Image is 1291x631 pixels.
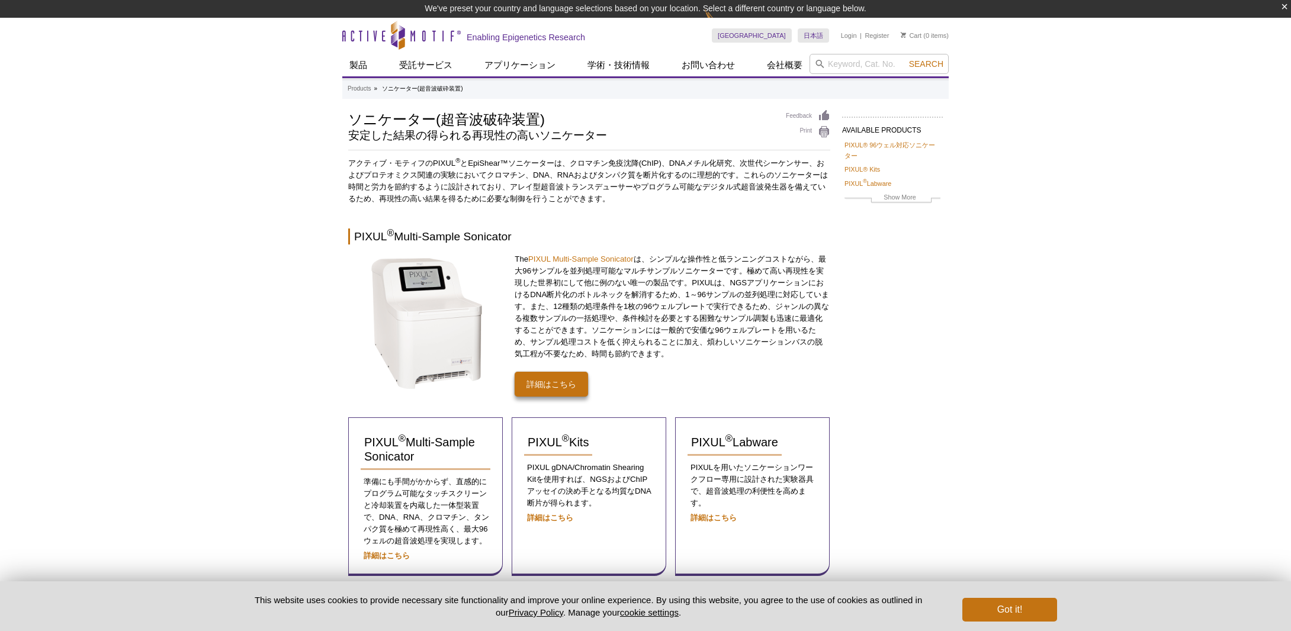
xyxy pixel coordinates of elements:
a: Cart [901,31,921,40]
a: 詳細はこちら [364,551,410,560]
img: Change Here [705,9,736,37]
a: お問い合わせ [675,54,742,76]
a: 日本語 [798,28,829,43]
a: Show More [844,192,940,205]
p: 準備にも手間がかからず、直感的にプログラム可能なタッチスクリーンと冷却装置を内蔵した一体型装置で、DNA、RNA、クロマチン、タンパク質を極めて再現性高く、最大96ウェルの超音波処理を実現します。 [361,476,490,547]
sup: ® [455,157,460,164]
a: 詳細はこちら [691,513,737,522]
a: Feedback [786,110,830,123]
li: » [374,85,377,92]
a: PIXUL®Multi-Sample Sonicator [361,430,490,470]
li: ソニケーター(超音波破砕装置) [382,85,463,92]
a: 学術・技術情報 [580,54,657,76]
li: | [860,28,862,43]
sup: ® [399,433,406,445]
li: (0 items) [901,28,949,43]
a: PIXUL Multi-Sample Sonicator [528,255,634,263]
a: Print [786,125,830,139]
span: PIXUL Labware [691,436,778,449]
span: Search [909,59,943,69]
a: Login [841,31,857,40]
button: Search [905,59,947,69]
a: PIXUL® Kits [844,164,880,175]
img: Your Cart [901,32,906,38]
sup: ® [562,433,569,445]
a: 詳細はこちら [515,372,588,397]
a: PIXUL®Labware [688,430,782,456]
a: 製品 [342,54,374,76]
button: Got it! [962,598,1057,622]
a: 会社概要 [760,54,810,76]
h2: AVAILABLE PRODUCTS [842,117,943,138]
h2: Enabling Epigenetics Research [467,32,585,43]
a: アプリケーション [477,54,563,76]
a: Privacy Policy [509,607,563,617]
p: アクティブ・モティフのPIXUL とEpiShear™ソニケーターは、クロマチン免疫沈降(ChIP)、DNAメチル化研究、次世代シーケンサー、およびプロテオミクス関連の実験においてクロマチン、D... [348,157,830,205]
a: 詳細はこちら [527,513,573,522]
p: PIXULを用いたソニケーションワークフロー専用に設計された実験器具で、超音波処理の利便性を高めます。 [688,462,817,509]
a: PIXUL®Kits [524,430,592,456]
a: Register [865,31,889,40]
p: The は、シンプルな操作性と低ランニングコストながら、最大96サンプルを並列処理可能なマルチサンプルソニケーターです。極めて高い再現性を実現した世界初にして他に例のない唯一の製品です。PIXU... [515,253,830,360]
a: 受託サービス [392,54,460,76]
sup: ® [725,433,733,445]
h2: 安定した結果の得られる再現性の高いソニケーター [348,130,774,141]
input: Keyword, Cat. No. [810,54,949,74]
a: [GEOGRAPHIC_DATA] [712,28,792,43]
span: PIXUL Multi-Sample Sonicator [364,436,475,463]
p: This website uses cookies to provide necessary site functionality and improve your online experie... [234,594,943,619]
a: PIXUL®Labware [844,178,891,189]
h1: ソニケーター(超音波破砕装置) [348,110,774,127]
sup: ® [387,228,394,238]
img: Click on the image for more information on the PIXUL Multi-Sample Sonicator. [368,253,486,391]
p: PIXUL gDNA/Chromatin Shearing Kitを使用すれば、NGSおよびChIPアッセイの決め手となる均質なDNA断片が得られます。 [524,462,654,509]
a: Products [348,83,371,94]
button: cookie settings [620,607,679,617]
span: PIXUL Kits [528,436,589,449]
a: PIXUL® 96ウェル対応ソニケーター [844,140,940,161]
sup: ® [863,178,867,184]
h2: PIXUL Multi-Sample Sonicator [348,228,830,244]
